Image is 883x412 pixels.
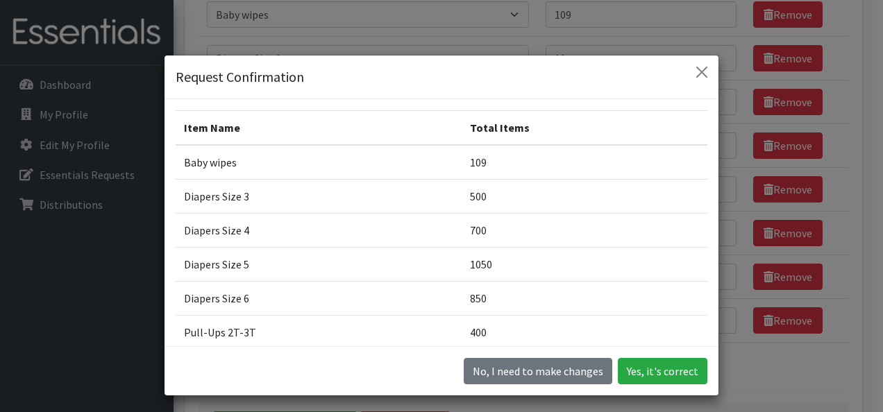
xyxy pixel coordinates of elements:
[462,315,707,349] td: 400
[462,213,707,247] td: 700
[176,179,462,213] td: Diapers Size 3
[462,281,707,315] td: 850
[176,213,462,247] td: Diapers Size 4
[462,145,707,180] td: 109
[176,281,462,315] td: Diapers Size 6
[176,145,462,180] td: Baby wipes
[462,110,707,145] th: Total Items
[462,247,707,281] td: 1050
[176,110,462,145] th: Item Name
[176,67,304,87] h5: Request Confirmation
[176,247,462,281] td: Diapers Size 5
[462,179,707,213] td: 500
[464,358,612,384] button: No I need to make changes
[618,358,707,384] button: Yes, it's correct
[691,61,713,83] button: Close
[176,315,462,349] td: Pull-Ups 2T-3T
